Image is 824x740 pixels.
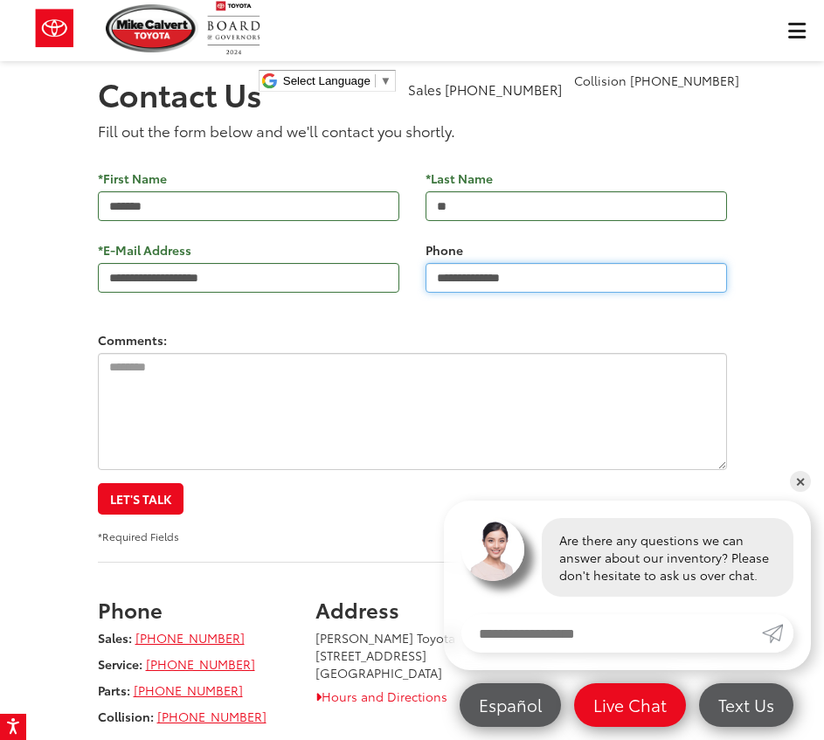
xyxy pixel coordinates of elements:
a: Submit [762,614,793,653]
span: ▼ [380,74,391,87]
strong: Parts: [98,681,130,699]
label: Phone [426,241,463,259]
span: [PHONE_NUMBER] [630,72,739,89]
label: *Last Name [426,169,493,187]
a: Español [460,683,561,727]
a: [PHONE_NUMBER] [157,708,267,725]
img: Agent profile photo [461,518,524,581]
span: Live Chat [585,694,675,716]
p: Fill out the form below and we'll contact you shortly. [98,120,727,141]
strong: Service: [98,655,142,673]
span: Select Language [283,74,370,87]
h1: Contact Us [98,76,727,111]
strong: Collision: [98,708,154,725]
span: Sales [408,80,441,99]
span: Text Us [710,694,783,716]
address: [PERSON_NAME] Toyota [STREET_ADDRESS] [GEOGRAPHIC_DATA] [315,629,508,681]
a: [PHONE_NUMBER] [146,655,255,673]
a: Live Chat [574,683,686,727]
label: Comments: [98,331,167,349]
h3: Phone [98,598,290,620]
a: Select Language​ [283,74,391,87]
span: ​ [375,74,376,87]
img: Mike Calvert Toyota [106,4,198,52]
button: Let's Talk [98,483,183,515]
a: Text Us [699,683,793,727]
div: Are there any questions we can answer about our inventory? Please don't hesitate to ask us over c... [542,518,793,597]
span: Español [470,694,550,716]
input: Enter your message [461,614,762,653]
span: [PHONE_NUMBER] [445,80,562,99]
strong: Sales: [98,629,132,647]
small: *Required Fields [98,529,179,543]
a: Hours and Directions [315,688,447,705]
label: *E-Mail Address [98,241,191,259]
h3: Address [315,598,508,620]
label: *First Name [98,169,167,187]
span: Collision [574,72,627,89]
a: [PHONE_NUMBER] [135,629,245,647]
a: [PHONE_NUMBER] [134,681,243,699]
